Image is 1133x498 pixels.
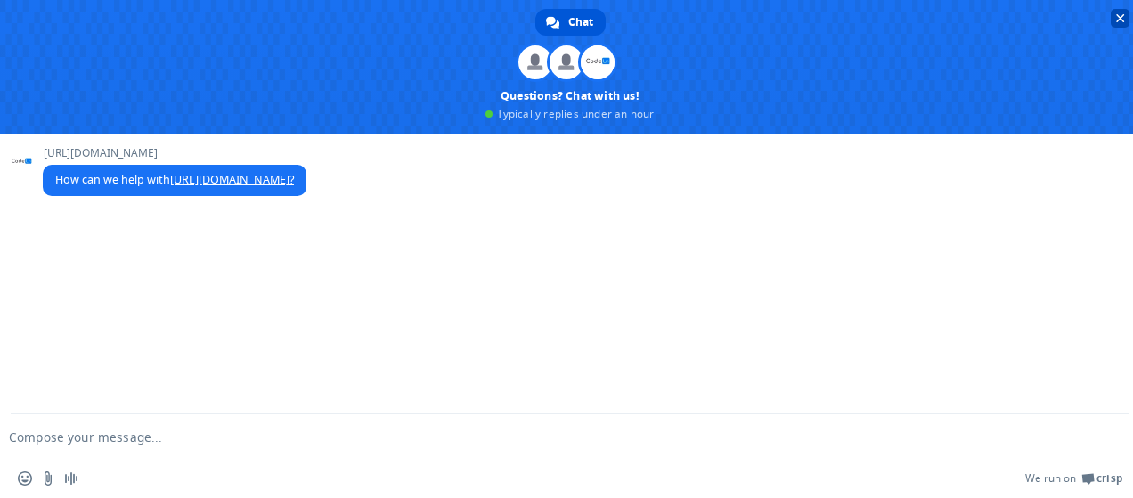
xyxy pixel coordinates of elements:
[535,9,606,36] div: Chat
[1111,9,1129,28] span: Close chat
[55,172,294,187] span: How can we help with
[170,172,294,187] a: [URL][DOMAIN_NAME]?
[18,471,32,486] span: Insert an emoji
[568,9,593,36] span: Chat
[41,471,55,486] span: Send a file
[1025,471,1122,486] a: We run onCrisp
[43,147,306,159] span: [URL][DOMAIN_NAME]
[1025,471,1076,486] span: We run on
[1096,471,1122,486] span: Crisp
[9,429,1074,445] textarea: Compose your message...
[64,471,78,486] span: Audio message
